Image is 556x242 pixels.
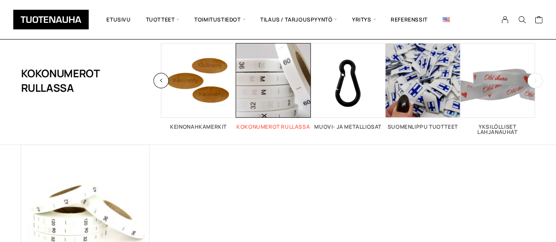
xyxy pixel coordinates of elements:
[385,43,460,130] a: Visit product category Suomenlippu tuotteet
[311,124,385,130] h2: Muovi- ja metalliosat
[99,7,138,33] a: Etusivu
[345,7,383,33] span: Yritys
[21,43,117,118] h1: Kokonumerot rullassa
[161,43,236,130] a: Visit product category Keinonahkamerkit
[443,17,450,22] img: English
[161,124,236,130] h2: Keinonahkamerkit
[187,7,253,33] span: Toimitustiedot
[236,43,311,130] a: Visit product category Kokonumerot rullassa
[138,7,187,33] span: Tuotteet
[236,124,311,130] h2: Kokonumerot rullassa
[497,16,514,24] a: My Account
[13,10,89,29] img: Tuotenauha Oy
[460,124,535,135] h2: Yksilölliset lahjanauhat
[385,124,460,130] h2: Suomenlippu tuotteet
[383,7,435,33] a: Referenssit
[253,7,345,33] span: Tilaus / Tarjouspyyntö
[513,16,530,24] button: Search
[460,43,535,135] a: Visit product category Yksilölliset lahjanauhat
[534,15,543,26] a: Cart
[311,43,385,130] a: Visit product category Muovi- ja metalliosat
